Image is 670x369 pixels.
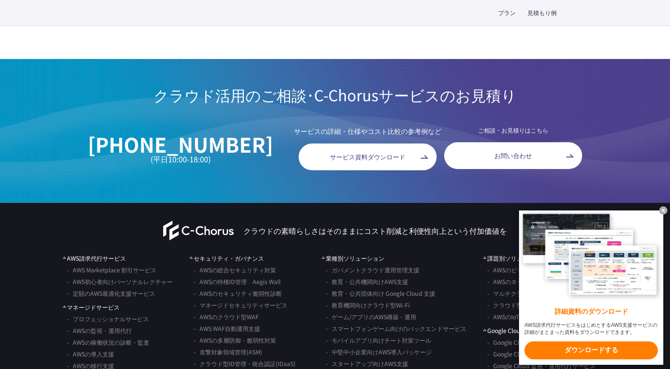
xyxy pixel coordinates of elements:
[326,287,435,299] a: 教育・公共団体向け Google Cloud 支援
[524,341,658,359] x-t: ダウンロードする
[483,254,546,263] span: 課題別ソリューション
[63,254,126,263] a: AWS請求代行サービス
[67,264,156,276] a: AWS Marketplace 割引サービス
[487,264,575,276] a: AWSのビッグデータ・機械学習
[294,126,441,136] p: サービスの詳細・仕様やコスト比較の参考例など
[88,133,273,155] a: [PHONE_NUMBER]
[524,307,658,317] x-t: 詳細資料のダウンロード
[487,276,546,287] a: AWSのネットワーク
[326,334,431,346] a: モバイルアプリ向けチート対策ツール
[299,143,437,170] a: サービス資料ダウンロード
[487,311,531,323] a: AWSのIoT支援
[527,8,557,17] a: 見積もり例
[487,336,578,348] a: Google Cloud 請求代行サービス
[194,323,260,334] a: AWS WAF自動運用支援
[519,210,663,365] a: 詳細資料のダウンロード AWS請求代行サービスをはじめとするAWS支援サービスの詳細がまとまった資料をダウンロードできます。 ダウンロードする
[67,313,149,325] a: プロフェッショナルサービス
[67,348,114,360] a: AWSの導入支援
[326,311,416,323] a: ゲーム/アプリのAWS構築・運用
[524,322,658,336] x-t: AWS請求代行サービスをはじめとするAWS支援サービスの詳細がまとまった資料をダウンロードできます。
[326,346,432,358] a: 中堅中小企業向けAWS導入パッケージ
[444,126,582,135] p: ご相談・お見積りはこちら
[67,287,155,299] a: 定額のAWS最適化支援サービス
[189,254,264,263] a: セキュリティ・ガバナンス
[194,264,276,276] a: AWSの総合セキュリティ対策
[326,276,408,287] a: 教育・公共機関向けAWS支援
[194,276,281,287] a: AWSの特権ID管理 Aegis Wall
[326,323,466,334] a: スマートフォンゲーム向けのバックエンドサービス
[483,326,560,335] span: Google Cloud 関連サービス
[243,225,507,236] p: クラウドの素晴らしさはそのままにコスト削減と利便性向上という付加価値を
[194,287,282,299] a: AWSのセキュリティ脆弱性診断
[194,334,276,346] a: AWSの多層防御・脆弱性対策
[487,299,598,311] a: クラウド型コンタクトセンター導入支援
[487,287,569,299] a: マルチクラウド接続サービス
[63,303,120,312] a: マネージドサービス
[498,8,516,17] a: プラン
[194,311,259,323] a: AWSのクラウド型WAF
[326,299,410,311] a: 教育機関向けクラウド型Wi-Fi
[326,264,419,276] a: ガバメントクラウド運用管理支援
[444,142,582,169] a: お問い合わせ
[67,325,132,336] a: AWSの監視・運用代行
[194,346,262,358] a: 攻撃対象領域管理(ASM)
[67,276,173,287] a: AWS初心者向けパーソナルレクチャー
[194,299,287,311] a: マネージドセキュリティサービス
[322,254,384,263] span: 業種別ソリューション
[67,336,149,348] a: AWSの稼働状況の診断・監査
[88,155,273,164] small: (平日10:00-18:00)
[487,348,607,360] a: Google Cloud プロフェッショナルサービス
